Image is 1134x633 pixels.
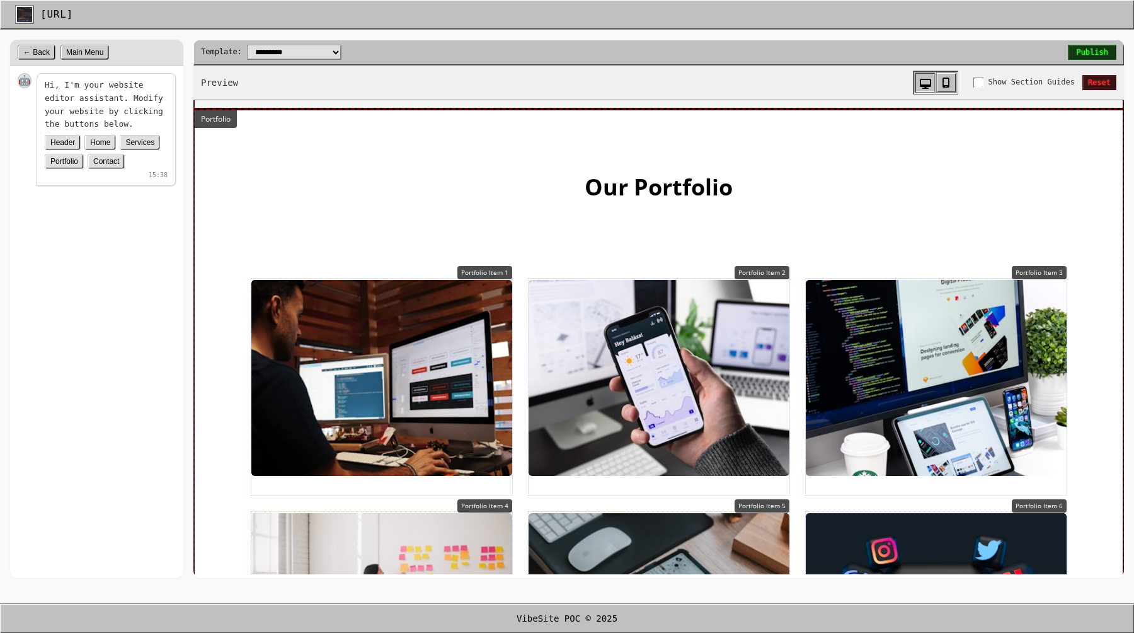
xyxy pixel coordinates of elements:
img: Web Design [612,183,873,380]
button: Reset [1082,75,1116,90]
span: Show Section Guides [988,76,1075,88]
button: Main Menu [60,45,109,60]
button: Publish [1068,45,1116,60]
button: ← Back [18,45,55,60]
button: Home [84,135,116,150]
button: Services [120,135,160,150]
img: Product Design [335,417,596,613]
input: Show Section Guides [973,78,983,88]
button: Contact [88,154,125,169]
p: VibeSite POC © 2025 [15,612,1119,625]
div: 🤖 [18,73,31,88]
button: Desktop view [915,73,935,93]
button: Header [45,135,81,150]
button: Mobile view [936,73,956,93]
iframe: Website Preview [193,96,1124,574]
div: 15:38 [45,170,168,180]
img: Social Media [612,417,873,613]
img: Marketing Campaign [58,417,319,613]
h1: [URL] [40,6,73,23]
button: Portfolio [45,154,84,169]
img: Mobile App [335,183,596,380]
span: Template: [201,46,242,58]
span: Preview [201,76,238,90]
img: Company Logo [17,7,32,22]
p: Hi, I'm your website editor assistant. Modify your website by clicking the buttons below. [45,79,168,131]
